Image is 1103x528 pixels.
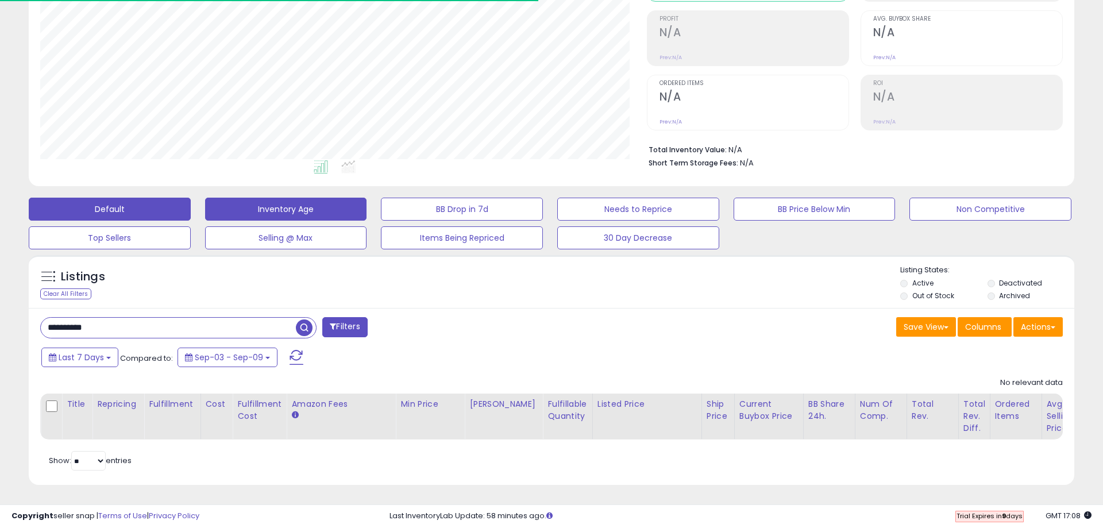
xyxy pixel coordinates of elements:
[1002,511,1006,521] b: 9
[29,226,191,249] button: Top Sellers
[149,398,195,410] div: Fulfillment
[29,198,191,221] button: Default
[195,352,263,363] span: Sep-03 - Sep-09
[873,16,1062,22] span: Avg. Buybox Share
[808,398,850,422] div: BB Share 24h.
[740,157,754,168] span: N/A
[873,118,896,125] small: Prev: N/A
[11,511,199,522] div: seller snap | |
[909,198,1071,221] button: Non Competitive
[400,398,460,410] div: Min Price
[61,269,105,285] h5: Listings
[649,158,738,168] b: Short Term Storage Fees:
[900,265,1074,276] p: Listing States:
[957,511,1023,521] span: Trial Expires in days
[912,278,934,288] label: Active
[547,398,587,422] div: Fulfillable Quantity
[707,398,730,422] div: Ship Price
[660,16,849,22] span: Profit
[1047,398,1089,434] div: Avg Selling Price
[660,26,849,41] h2: N/A
[999,291,1030,300] label: Archived
[660,118,682,125] small: Prev: N/A
[205,226,367,249] button: Selling @ Max
[1046,510,1092,521] span: 2025-09-17 17:08 GMT
[1000,377,1063,388] div: No relevant data
[381,226,543,249] button: Items Being Repriced
[97,398,139,410] div: Repricing
[557,226,719,249] button: 30 Day Decrease
[995,398,1037,422] div: Ordered Items
[59,352,104,363] span: Last 7 Days
[67,398,87,410] div: Title
[120,353,173,364] span: Compared to:
[965,321,1001,333] span: Columns
[205,198,367,221] button: Inventory Age
[557,198,719,221] button: Needs to Reprice
[896,317,956,337] button: Save View
[873,80,1062,87] span: ROI
[734,198,896,221] button: BB Price Below Min
[381,198,543,221] button: BB Drop in 7d
[149,510,199,521] a: Privacy Policy
[469,398,538,410] div: [PERSON_NAME]
[999,278,1042,288] label: Deactivated
[40,288,91,299] div: Clear All Filters
[739,398,799,422] div: Current Buybox Price
[597,398,697,410] div: Listed Price
[963,398,985,434] div: Total Rev. Diff.
[660,54,682,61] small: Prev: N/A
[1013,317,1063,337] button: Actions
[912,291,954,300] label: Out of Stock
[660,80,849,87] span: Ordered Items
[237,398,281,422] div: Fulfillment Cost
[649,145,727,155] b: Total Inventory Value:
[958,317,1012,337] button: Columns
[49,455,132,466] span: Show: entries
[322,317,367,337] button: Filters
[11,510,53,521] strong: Copyright
[389,511,1092,522] div: Last InventoryLab Update: 58 minutes ago.
[178,348,277,367] button: Sep-03 - Sep-09
[291,398,391,410] div: Amazon Fees
[873,90,1062,106] h2: N/A
[98,510,147,521] a: Terms of Use
[912,398,954,422] div: Total Rev.
[660,90,849,106] h2: N/A
[860,398,902,422] div: Num of Comp.
[649,142,1054,156] li: N/A
[873,26,1062,41] h2: N/A
[873,54,896,61] small: Prev: N/A
[206,398,228,410] div: Cost
[291,410,298,421] small: Amazon Fees.
[41,348,118,367] button: Last 7 Days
